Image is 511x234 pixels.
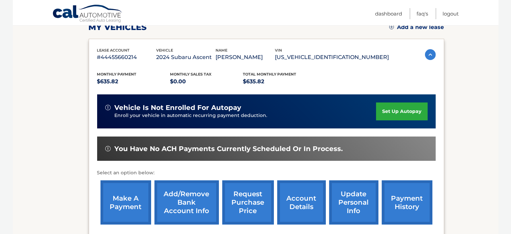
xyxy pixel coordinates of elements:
[417,8,428,19] a: FAQ's
[154,180,219,225] a: Add/Remove bank account info
[170,72,211,77] span: Monthly sales Tax
[105,105,111,110] img: alert-white.svg
[97,53,157,62] p: #44455660214
[382,180,432,225] a: payment history
[115,104,242,112] span: vehicle is not enrolled for autopay
[243,72,296,77] span: Total Monthly Payment
[97,72,137,77] span: Monthly Payment
[275,53,389,62] p: [US_VEHICLE_IDENTIFICATION_NUMBER]
[89,22,147,32] h2: my vehicles
[329,180,378,225] a: update personal info
[170,77,243,86] p: $0.00
[97,48,130,53] span: lease account
[376,103,427,120] a: set up autopay
[157,53,216,62] p: 2024 Subaru Ascent
[389,24,444,31] a: Add a new lease
[115,145,343,153] span: You have no ACH payments currently scheduled or in process.
[375,8,402,19] a: Dashboard
[157,48,173,53] span: vehicle
[115,112,376,119] p: Enroll your vehicle in automatic recurring payment deduction.
[243,77,316,86] p: $635.82
[97,169,436,177] p: Select an option below:
[277,180,326,225] a: account details
[101,180,151,225] a: make a payment
[443,8,459,19] a: Logout
[425,49,436,60] img: accordion-active.svg
[275,48,282,53] span: vin
[389,25,394,29] img: add.svg
[52,4,123,24] a: Cal Automotive
[222,180,274,225] a: request purchase price
[97,77,170,86] p: $635.82
[216,53,275,62] p: [PERSON_NAME]
[105,146,111,151] img: alert-white.svg
[216,48,228,53] span: name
